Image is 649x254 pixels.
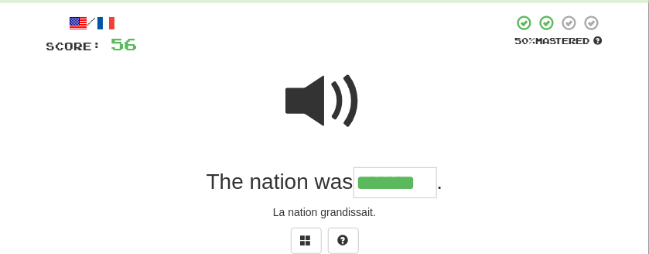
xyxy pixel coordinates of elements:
[111,34,138,53] span: 56
[46,39,102,53] span: Score:
[328,228,359,254] button: Single letter hint - you only get 1 per sentence and score half the points! alt+h
[46,14,138,33] div: /
[46,204,603,220] div: La nation grandissait.
[291,228,322,254] button: Switch sentence to multiple choice alt+p
[514,36,535,46] span: 50 %
[437,170,443,194] span: .
[514,35,603,47] div: Mastered
[207,170,354,194] span: The nation was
